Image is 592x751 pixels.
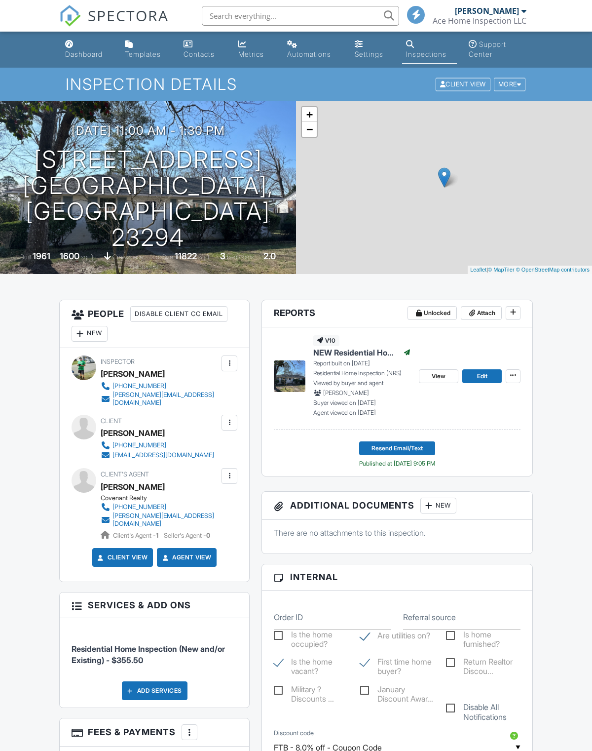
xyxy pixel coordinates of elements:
div: 3 [220,251,225,261]
a: [PERSON_NAME] [101,479,165,494]
label: Order ID [274,612,303,623]
div: [PERSON_NAME] [101,426,165,440]
li: Service: Residential Home Inspection (New and/or Existing) [72,626,237,673]
a: Dashboard [61,36,113,64]
label: Is the home occupied? [274,630,348,642]
a: Agent View [160,553,211,562]
div: New [72,326,108,342]
label: First time home buyer? [360,657,435,670]
h3: [DATE] 11:00 am - 1:30 pm [72,124,225,137]
span: Seller's Agent - [164,532,210,539]
span: Client's Agent - [113,532,160,539]
div: Ace Home Inspection LLC [433,16,526,26]
label: Disable All Notifications [446,703,520,715]
a: Inspections [402,36,457,64]
a: Contacts [180,36,226,64]
label: January Discount Awarded. [360,685,435,697]
a: Templates [121,36,171,64]
a: © OpenStreetMap contributors [516,267,590,273]
a: Settings [351,36,394,64]
div: [PHONE_NUMBER] [112,382,166,390]
a: Automations (Basic) [283,36,343,64]
div: | [468,266,592,274]
a: SPECTORA [59,13,169,34]
span: Client's Agent [101,471,149,478]
a: Zoom out [302,122,317,137]
strong: 1 [156,532,158,539]
div: 2.0 [263,251,276,261]
label: Is home furnished? [446,630,520,642]
div: [EMAIL_ADDRESS][DOMAIN_NAME] [112,451,214,459]
span: bedrooms [227,253,254,261]
strong: 0 [206,532,210,539]
span: Inspector [101,358,135,365]
input: Search everything... [202,6,399,26]
span: sq.ft. [198,253,211,261]
a: Zoom in [302,107,317,122]
span: Client [101,417,122,425]
div: Inspections [406,50,446,58]
span: sq. ft. [81,253,95,261]
div: [PHONE_NUMBER] [112,503,166,511]
a: Client View [435,80,493,87]
div: More [494,78,526,91]
div: Covenant Realty [101,494,227,502]
div: Templates [125,50,161,58]
label: Military ? Discounts rewarded. [274,685,348,697]
h3: Additional Documents [262,492,532,520]
div: Contacts [184,50,215,58]
h1: Inspection Details [66,76,526,93]
a: [PERSON_NAME][EMAIL_ADDRESS][DOMAIN_NAME] [101,512,219,528]
a: [PHONE_NUMBER] [101,440,214,450]
label: Referral source [403,612,456,623]
label: Are utilities on? [360,631,430,643]
a: © MapTiler [488,267,515,273]
a: Support Center [465,36,531,64]
a: Metrics [234,36,275,64]
span: SPECTORA [88,5,169,26]
div: [PERSON_NAME][EMAIL_ADDRESS][DOMAIN_NAME] [112,391,219,407]
span: Built [20,253,31,261]
a: Leaflet [470,267,486,273]
span: crawlspace [112,253,143,261]
h3: Internal [262,564,532,590]
span: Lot Size [152,253,173,261]
div: Settings [355,50,383,58]
a: [PERSON_NAME][EMAIL_ADDRESS][DOMAIN_NAME] [101,391,219,407]
img: The Best Home Inspection Software - Spectora [59,5,81,27]
div: Automations [287,50,331,58]
div: [PERSON_NAME] [101,366,165,381]
div: [PERSON_NAME][EMAIL_ADDRESS][DOMAIN_NAME] [112,512,219,528]
div: Support Center [469,40,506,58]
h3: People [60,300,249,348]
div: Add Services [122,681,187,700]
div: Dashboard [65,50,103,58]
span: Residential Home Inspection (New and/or Existing) - $355.50 [72,644,225,665]
a: [PHONE_NUMBER] [101,381,219,391]
label: Discount code [274,729,314,738]
div: [PERSON_NAME] [455,6,519,16]
div: 11822 [175,251,197,261]
div: Client View [436,78,490,91]
h3: Services & Add ons [60,593,249,618]
h3: Fees & Payments [60,718,249,747]
div: Metrics [238,50,264,58]
h1: [STREET_ADDRESS] [GEOGRAPHIC_DATA], [GEOGRAPHIC_DATA] 23294 [16,147,280,251]
div: [PHONE_NUMBER] [112,441,166,449]
a: [EMAIL_ADDRESS][DOMAIN_NAME] [101,450,214,460]
div: 1961 [33,251,50,261]
a: [PHONE_NUMBER] [101,502,219,512]
label: Is the home vacant? [274,657,348,670]
div: New [420,498,456,514]
div: Disable Client CC Email [130,306,227,322]
span: bathrooms [130,263,158,271]
label: Return Realtor Discount Awarded. [446,657,520,670]
a: Client View [96,553,148,562]
div: 1600 [60,251,79,261]
p: There are no attachments to this inspection. [274,527,520,538]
